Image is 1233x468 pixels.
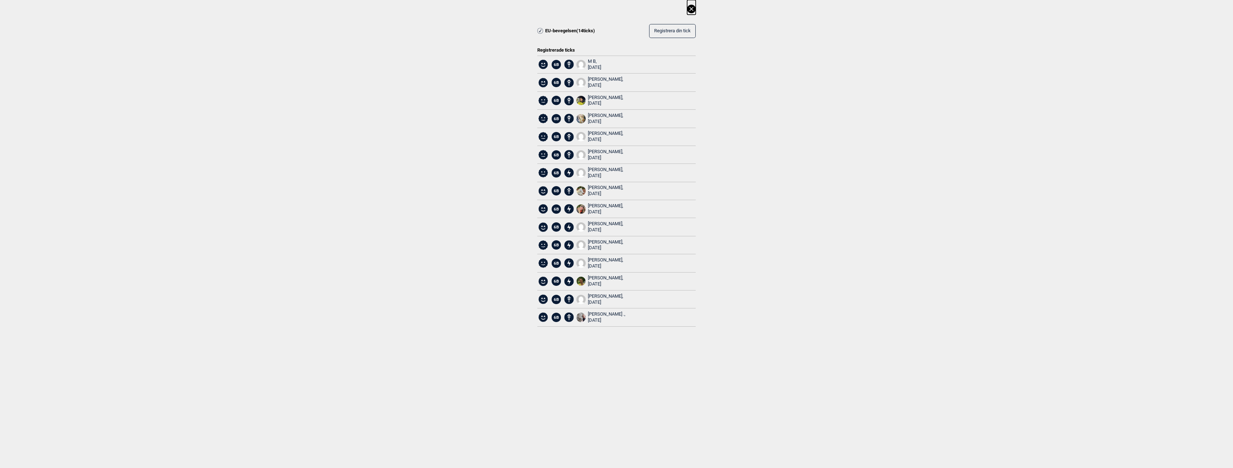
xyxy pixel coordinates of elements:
[588,317,625,323] div: [DATE]
[576,276,586,286] img: Tina profilbilde
[545,28,595,34] span: EU-bevegelsen ( 14 ticks)
[588,263,623,269] div: [DATE]
[576,78,586,87] img: User fallback1
[588,113,623,125] div: [PERSON_NAME],
[576,240,586,250] img: User fallback1
[576,149,624,161] a: User fallback1[PERSON_NAME], [DATE]
[588,76,623,89] div: [PERSON_NAME],
[576,239,624,251] a: User fallback1[PERSON_NAME], [DATE]
[588,221,623,233] div: [PERSON_NAME],
[588,58,601,71] div: M B,
[552,114,561,123] span: 6B
[576,257,624,269] a: User fallback1[PERSON_NAME], [DATE]
[588,137,623,143] div: [DATE]
[588,281,623,287] div: [DATE]
[576,131,624,143] a: User fallback1[PERSON_NAME], [DATE]
[576,186,586,195] img: 7602 F3 A7 6015 488 D 9 F25 4 D0 CFC0 B616 F
[552,295,561,304] span: 6B
[588,185,623,197] div: [PERSON_NAME],
[576,114,586,123] img: IMG 20190827 221921 174
[588,173,623,179] div: [DATE]
[588,131,623,143] div: [PERSON_NAME],
[576,313,586,322] img: 190275891 5735307039843517 253515035280988347 n
[576,113,624,125] a: IMG 20190827 221921 174[PERSON_NAME], [DATE]
[649,24,696,38] button: Registrera din tick
[588,155,623,161] div: [DATE]
[552,132,561,141] span: 6B
[576,295,586,304] img: User fallback1
[588,209,623,215] div: [DATE]
[588,149,623,161] div: [PERSON_NAME],
[576,275,624,287] a: Tina profilbilde[PERSON_NAME], [DATE]
[576,132,586,141] img: User fallback1
[576,167,624,179] a: User fallback1[PERSON_NAME], [DATE]
[552,150,561,160] span: 6B
[552,240,561,250] span: 6B
[576,96,586,105] img: EBD905 DC 060 E 4890 983 D 9 B7 DC4 C844 CA
[552,276,561,286] span: 6B
[576,95,624,107] a: EBD905 DC 060 E 4890 983 D 9 B7 DC4 C844 CA[PERSON_NAME], [DATE]
[588,100,623,107] div: [DATE]
[552,313,561,322] span: 6B
[588,257,623,269] div: [PERSON_NAME],
[576,259,586,268] img: User fallback1
[552,96,561,105] span: 6B
[552,60,561,69] span: 6B
[552,222,561,232] span: 6B
[576,204,586,214] img: IMG 20210222 205734 968
[588,65,601,71] div: [DATE]
[552,168,561,178] span: 6B
[576,168,586,178] img: User fallback1
[552,259,561,268] span: 6B
[588,293,623,306] div: [PERSON_NAME],
[576,60,586,69] img: User fallback1
[588,119,623,125] div: [DATE]
[552,204,561,214] span: 6B
[588,245,623,251] div: [DATE]
[576,58,601,71] a: User fallback1M B, [DATE]
[588,239,623,251] div: [PERSON_NAME],
[552,78,561,87] span: 6B
[576,76,624,89] a: User fallback1[PERSON_NAME], [DATE]
[588,203,623,215] div: [PERSON_NAME],
[576,222,586,232] img: User fallback1
[588,299,623,306] div: [DATE]
[588,191,623,197] div: [DATE]
[552,186,561,195] span: 6B
[588,311,625,323] div: [PERSON_NAME] .,
[576,293,624,306] a: User fallback1[PERSON_NAME], [DATE]
[654,28,691,34] span: Registrera din tick
[576,203,624,215] a: IMG 20210222 205734 968[PERSON_NAME], [DATE]
[588,227,623,233] div: [DATE]
[588,82,623,89] div: [DATE]
[588,167,623,179] div: [PERSON_NAME],
[576,311,626,323] a: 190275891 5735307039843517 253515035280988347 n[PERSON_NAME] ., [DATE]
[537,43,696,53] div: Registrerade ticks
[588,275,623,287] div: [PERSON_NAME],
[576,185,624,197] a: 7602 F3 A7 6015 488 D 9 F25 4 D0 CFC0 B616 F[PERSON_NAME], [DATE]
[576,150,586,160] img: User fallback1
[588,95,623,107] div: [PERSON_NAME],
[576,221,624,233] a: User fallback1[PERSON_NAME], [DATE]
